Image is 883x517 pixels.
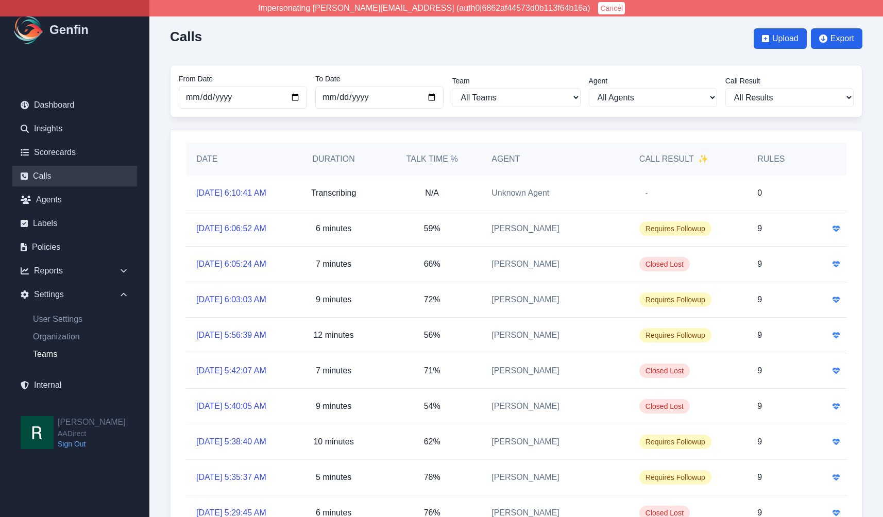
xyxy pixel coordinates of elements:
p: 7 minutes [316,258,351,270]
a: [PERSON_NAME] [491,471,559,484]
a: [DATE] 5:35:37 AM [196,471,266,484]
img: Logo [12,13,45,46]
label: To Date [315,74,444,84]
p: 62% [424,436,440,448]
a: Insights [12,118,137,139]
p: 9 [757,400,762,412]
span: Upload [772,32,799,45]
span: Requires Followup [639,470,711,485]
span: Closed Lost [639,399,690,413]
a: [DATE] 6:05:24 AM [196,258,266,270]
a: [PERSON_NAME] [491,329,559,341]
a: [PERSON_NAME] [491,436,559,448]
p: 72% [424,294,440,306]
span: N/A [425,188,439,197]
p: 7 minutes [316,365,351,377]
p: 9 [757,329,762,341]
a: Policies [12,237,137,257]
p: 59% [424,222,440,235]
a: Agents [12,189,137,210]
a: User Settings [25,313,137,325]
h2: [PERSON_NAME] [58,416,126,428]
a: Sign Out [58,439,126,449]
p: 9 [757,436,762,448]
a: Teams [25,348,137,360]
p: 9 [757,365,762,377]
div: Reports [12,261,137,281]
span: Requires Followup [639,435,711,449]
button: Cancel [598,2,625,14]
p: 12 minutes [313,329,353,341]
button: Upload [754,28,807,49]
p: 56% [424,329,440,341]
p: 71% [424,365,440,377]
a: [DATE] 6:03:03 AM [196,294,266,306]
p: 66% [424,258,440,270]
h5: Duration [295,153,372,165]
span: - [639,186,654,200]
p: 0 [757,187,762,199]
h5: Agent [491,153,520,165]
a: Organization [25,331,137,343]
p: 9 [757,294,762,306]
a: [DATE] 6:06:52 AM [196,222,266,235]
p: 78% [424,471,440,484]
p: 9 minutes [316,400,351,412]
span: AADirect [58,428,126,439]
a: [DATE] 6:10:41 AM [196,187,266,199]
span: Transcribing [311,188,356,197]
p: 10 minutes [313,436,353,448]
span: Export [830,32,854,45]
a: [DATE] 5:56:39 AM [196,329,266,341]
span: Requires Followup [639,328,711,342]
label: Agent [589,76,717,86]
p: 5 minutes [316,471,351,484]
a: Scorecards [12,142,137,163]
p: 9 [757,222,762,235]
p: 9 minutes [316,294,351,306]
div: Settings [12,284,137,305]
a: [DATE] 5:40:05 AM [196,400,266,412]
p: 9 [757,258,762,270]
a: Calls [12,166,137,186]
a: [PERSON_NAME] [491,294,559,306]
a: [DATE] 5:42:07 AM [196,365,266,377]
h1: Genfin [49,22,89,38]
span: Requires Followup [639,292,711,307]
img: Rob Kwok [21,416,54,449]
h5: Talk Time % [393,153,471,165]
h5: Rules [757,153,785,165]
button: Export [811,28,862,49]
p: 6 minutes [316,222,351,235]
a: Internal [12,375,137,395]
label: Call Result [725,76,854,86]
a: [PERSON_NAME] [491,258,559,270]
p: 54% [424,400,440,412]
span: Unknown Agent [491,187,549,199]
a: [PERSON_NAME] [491,222,559,235]
label: Team [452,76,580,86]
h5: Date [196,153,274,165]
a: [PERSON_NAME] [491,365,559,377]
p: 9 [757,471,762,484]
span: Requires Followup [639,221,711,236]
label: From Date [179,74,307,84]
a: [PERSON_NAME] [491,400,559,412]
span: ✨ [698,153,708,165]
h2: Calls [170,29,202,44]
a: Labels [12,213,137,234]
span: Closed Lost [639,257,690,271]
span: Closed Lost [639,364,690,378]
h5: Call Result [639,153,708,165]
a: Dashboard [12,95,137,115]
a: [DATE] 5:38:40 AM [196,436,266,448]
